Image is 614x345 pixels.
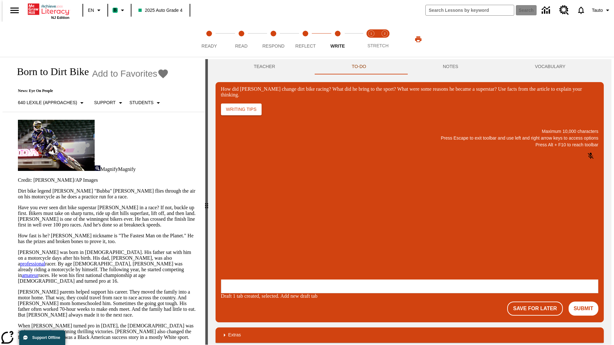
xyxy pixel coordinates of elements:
[51,16,69,19] span: NJ Edition
[362,22,381,57] button: Stretch Read step 1 of 2
[287,22,324,57] button: Reflect step 4 of 5
[573,2,589,19] a: Notifications
[94,99,115,106] p: Support
[507,302,563,316] button: Save For Later
[205,59,208,345] div: Press Enter or Spacebar and then press right and left arrow keys to move the slider
[228,332,241,338] p: Extras
[319,22,356,57] button: Write step 5 of 5
[221,142,598,148] p: Press Alt + F10 to reach toolbar
[18,205,198,228] p: Have you ever seen dirt bike superstar [PERSON_NAME] in a race? If not, buckle up first. Bikers m...
[28,2,69,19] div: Home
[127,97,165,109] button: Select Student
[130,99,153,106] p: Students
[375,22,394,57] button: Stretch Respond step 2 of 2
[405,59,497,74] button: NOTES
[208,59,611,345] div: activity
[295,43,316,49] span: Reflect
[22,272,38,278] a: amateur
[569,302,598,316] button: Submit
[18,99,77,106] p: 640 Lexile (Approaches)
[114,6,117,14] span: B
[216,59,604,74] div: Instructional Panel Tabs
[18,120,95,171] img: Motocross racer James Stewart flies through the air on his dirt bike.
[85,4,106,16] button: Language: EN, Select a language
[15,97,88,109] button: Select Lexile, 640 Lexile (Approaches)
[32,335,60,340] span: Support Offline
[38,329,57,334] a: sensation
[221,103,262,115] button: Writing Tips
[370,32,372,35] text: 1
[497,59,604,74] button: VOCABULARY
[262,43,284,49] span: Respond
[20,261,45,266] a: professional
[3,5,93,17] p: One change [PERSON_NAME] brought to dirt bike racing was…
[426,5,514,15] input: search field
[330,43,345,49] span: Write
[221,128,598,135] p: Maximum 10,000 characters
[313,59,405,74] button: TO-DO
[88,7,94,14] span: EN
[18,289,198,318] p: [PERSON_NAME] parents helped support his career. They moved the family into a motor home. That wa...
[592,7,603,14] span: Tauto
[10,66,89,78] h1: Born to Dirt Bike
[19,330,65,345] button: Support Offline
[408,34,429,45] button: Print
[18,323,198,340] p: When [PERSON_NAME] turned pro in [DATE], the [DEMOGRAPHIC_DATA] was an instant , winning thrillin...
[555,2,573,19] a: Resource Center, Will open in new tab
[216,59,314,74] button: Teacher
[589,4,614,16] button: Profile/Settings
[91,97,127,109] button: Scaffolds, Support
[221,293,598,299] div: Draft 1 tab created, selected. Add new draft tab
[18,188,198,200] p: Dirt bike legend [PERSON_NAME] "Bubba" [PERSON_NAME] flies through the air on his motorcycle as h...
[18,233,198,244] p: How fast is he? [PERSON_NAME] nickname is "The Fastest Man on the Planet." He has the prizes and ...
[3,59,205,341] div: reading
[118,166,136,172] span: Magnify
[221,135,598,142] p: Press Escape to exit toolbar and use left and right arrow keys to access options
[201,43,217,49] span: Ready
[18,177,198,183] p: Credit: [PERSON_NAME]/AP Images
[191,22,228,57] button: Ready step 1 of 5
[367,43,389,48] span: STRETCH
[221,86,598,98] div: How did [PERSON_NAME] change dirt bike racing? What did he bring to the sport? What were some rea...
[384,32,385,35] text: 2
[100,166,118,172] span: Magnify
[5,1,24,20] button: Open side menu
[216,327,604,343] div: Extras
[3,5,93,17] body: How did Stewart change dirt bike racing? What did he bring to the sport? What were some reasons h...
[138,7,183,14] span: 2025 Auto Grade 4
[583,148,598,164] button: Click to activate and allow voice recognition
[223,22,260,57] button: Read step 2 of 5
[92,68,169,79] button: Add to Favorites - Born to Dirt Bike
[18,249,198,284] p: [PERSON_NAME] was born in [DEMOGRAPHIC_DATA]. His father sat with him on a motorcycle days after ...
[110,4,129,16] button: Boost Class color is mint green. Change class color
[10,88,169,93] p: News: Eye On People
[92,69,157,79] span: Add to Favorites
[95,165,100,171] img: Magnify
[538,2,555,19] a: Data Center
[235,43,248,49] span: Read
[255,22,292,57] button: Respond step 3 of 5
